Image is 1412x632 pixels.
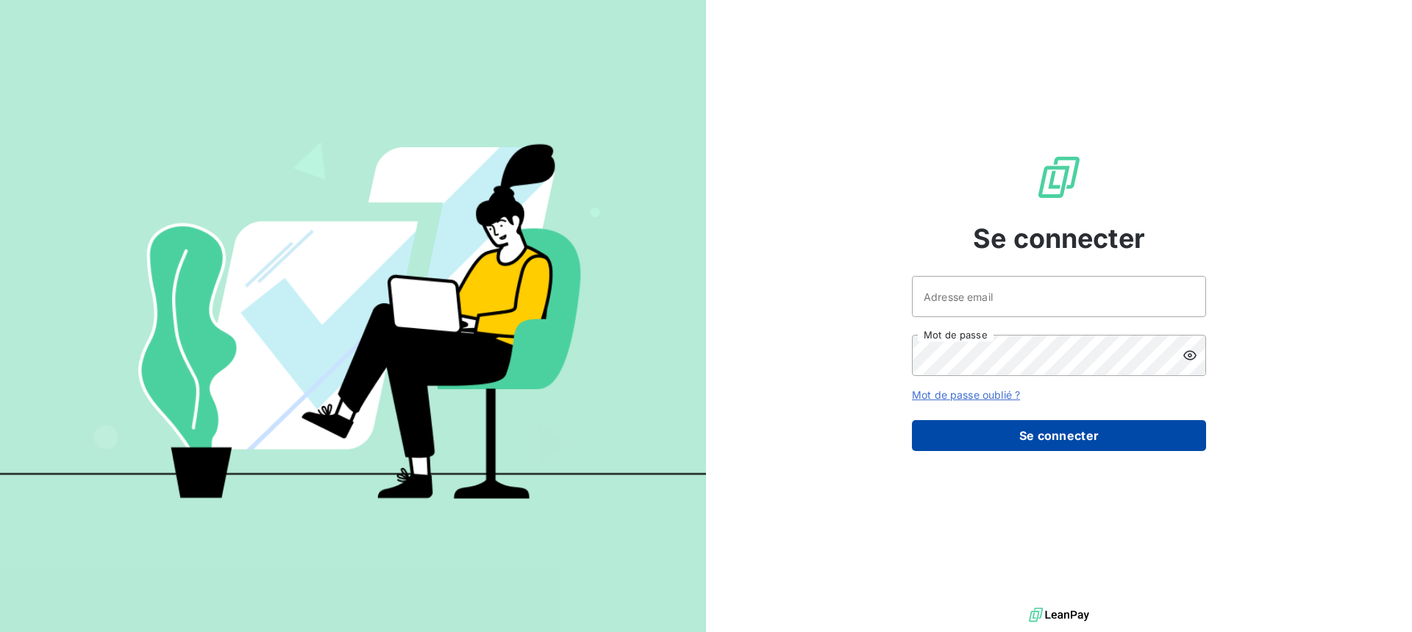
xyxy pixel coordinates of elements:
[912,276,1206,317] input: placeholder
[912,420,1206,451] button: Se connecter
[1035,154,1083,201] img: Logo LeanPay
[1029,604,1089,626] img: logo
[912,388,1020,401] a: Mot de passe oublié ?
[973,219,1145,258] span: Se connecter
